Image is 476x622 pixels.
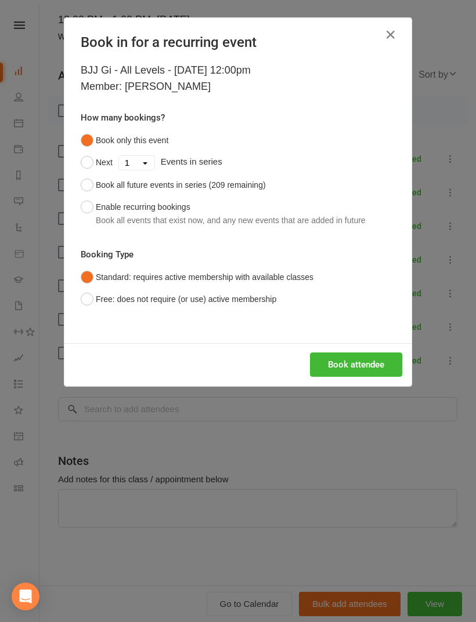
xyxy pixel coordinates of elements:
[81,151,395,173] div: Events in series
[81,129,168,151] button: Book only this event
[81,151,113,173] button: Next
[81,248,134,261] label: Booking Type
[81,34,395,50] h4: Book in for a recurring event
[96,214,366,227] div: Book all events that exist now, and any new events that are added in future
[81,196,366,231] button: Enable recurring bookingsBook all events that exist now, and any new events that are added in future
[381,26,400,44] button: Close
[81,62,395,94] div: BJJ Gi - All Levels - [DATE] 12:00pm Member: [PERSON_NAME]
[310,352,402,377] button: Book attendee
[81,111,165,125] label: How many bookings?
[81,174,266,196] button: Book all future events in series (209 remaining)
[96,179,266,191] div: Book all future events in series (209 remaining)
[12,583,39,610] div: Open Intercom Messenger
[81,266,313,288] button: Standard: requires active membership with available classes
[81,288,276,310] button: Free: does not require (or use) active membership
